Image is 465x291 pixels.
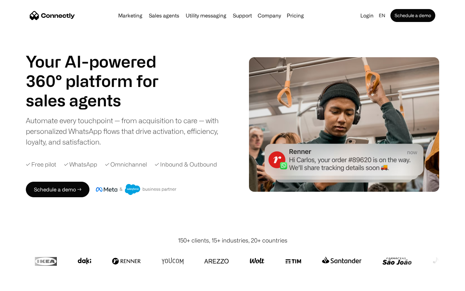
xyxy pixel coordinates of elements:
[146,13,182,18] a: Sales agents
[116,13,145,18] a: Marketing
[376,11,389,20] div: en
[26,91,174,110] h1: sales agents
[26,182,89,197] a: Schedule a demo →
[26,52,174,91] h1: Your AI-powered 360° platform for
[26,91,174,110] div: 1 of 4
[30,11,75,20] a: home
[390,9,435,22] a: Schedule a demo
[256,11,283,20] div: Company
[379,11,385,20] div: en
[230,13,254,18] a: Support
[183,13,229,18] a: Utility messaging
[26,115,229,147] div: Automate every touchpoint — from acquisition to care — with personalized WhatsApp flows that driv...
[96,184,177,195] img: Meta and Salesforce business partner badge.
[105,160,147,169] div: ✓ Omnichannel
[64,160,97,169] div: ✓ WhatsApp
[26,91,174,110] div: carousel
[13,280,39,289] ul: Language list
[178,236,287,245] div: 150+ clients, 15+ industries, 20+ countries
[155,160,217,169] div: ✓ Inbound & Outbound
[284,13,306,18] a: Pricing
[358,11,376,20] a: Login
[26,160,56,169] div: ✓ Free pilot
[6,279,39,289] aside: Language selected: English
[258,11,281,20] div: Company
